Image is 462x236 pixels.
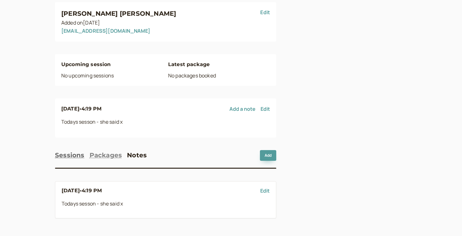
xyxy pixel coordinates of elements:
[61,106,102,112] time: [DATE] 4:19 PM
[260,188,270,194] button: Edit
[61,19,260,35] div: Added on [DATE]
[61,8,260,19] h3: [PERSON_NAME] [PERSON_NAME]
[260,9,270,16] a: Edit
[229,106,256,112] button: Add a note
[261,106,270,112] button: Edit
[62,188,102,194] time: [DATE] 4:19 PM
[61,118,270,126] p: Todays sesson - she said x
[62,200,270,208] p: Todays sesson - she said x
[260,150,276,161] button: Add
[61,27,150,34] a: [EMAIL_ADDRESS][DOMAIN_NAME]
[80,106,81,112] span: •
[168,60,270,80] div: No packages booked
[127,150,147,160] button: Notes
[61,60,163,80] div: No upcoming sessions
[55,150,85,160] button: Sessions
[168,60,270,69] h4: Latest package
[80,188,82,194] span: •
[431,206,462,236] iframe: Chat Widget
[90,150,122,160] button: Packages
[61,60,163,69] h4: Upcoming session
